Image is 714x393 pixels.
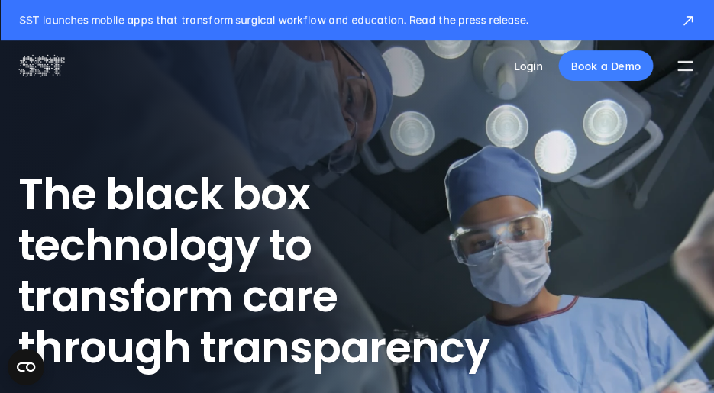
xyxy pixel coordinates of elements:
[18,53,64,79] img: SST logo
[570,58,641,74] p: Book a Demo
[18,169,696,375] h1: The black box technology to transform care through transparency
[558,50,653,81] a: Book a Demo
[513,60,543,72] a: Login
[8,349,44,385] button: Open CMP widget
[18,12,665,28] p: SST launches mobile apps that transform surgical workflow and education. Read the press release.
